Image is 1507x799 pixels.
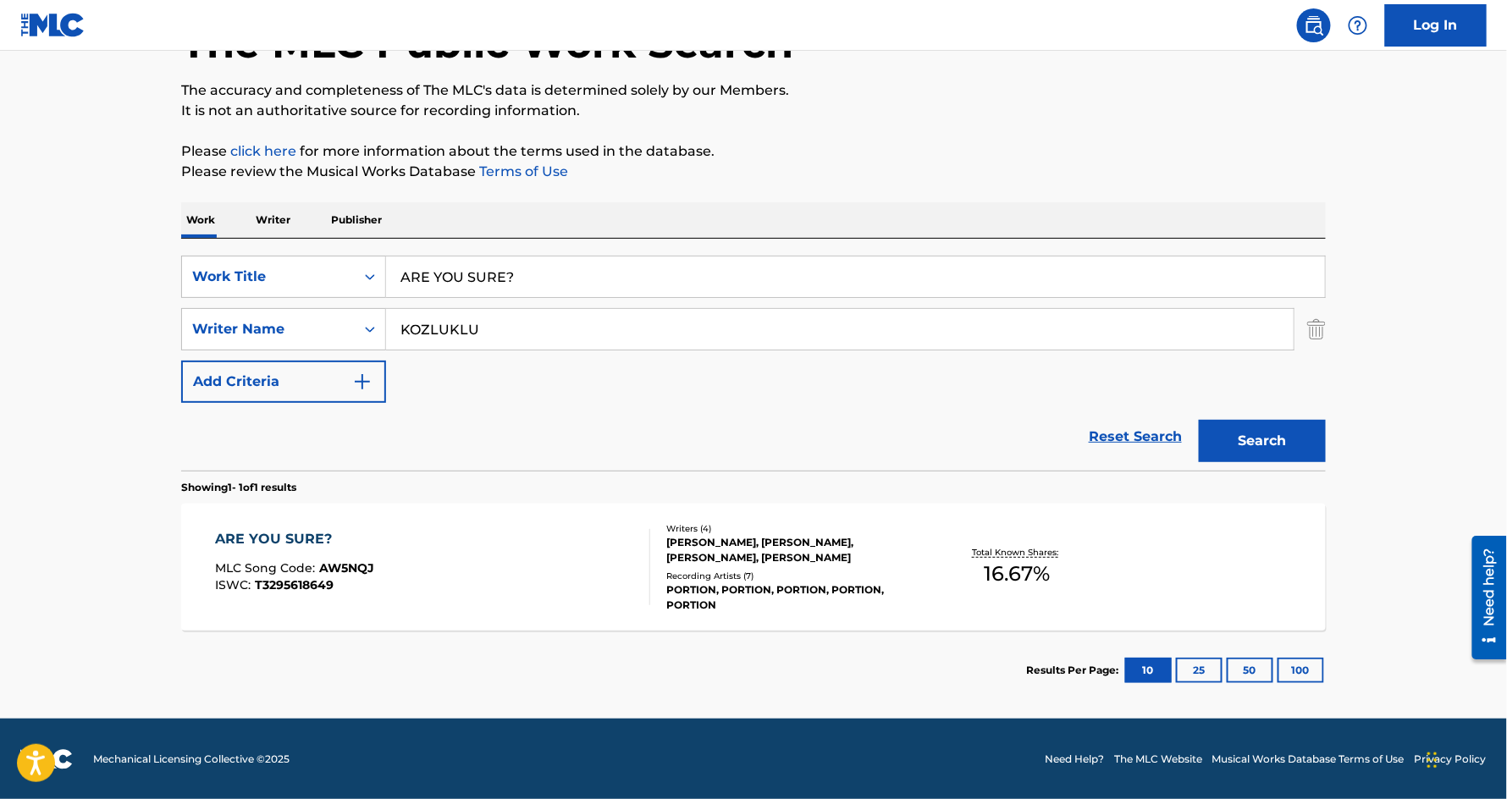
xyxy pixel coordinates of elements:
[1427,735,1438,785] div: Drag
[181,504,1326,631] a: ARE YOU SURE?MLC Song Code:AW5NQJISWC:T3295618649Writers (4)[PERSON_NAME], [PERSON_NAME], [PERSON...
[216,529,375,549] div: ARE YOU SURE?
[1026,663,1123,678] p: Results Per Page:
[666,570,922,582] div: Recording Artists ( 7 )
[1385,4,1487,47] a: Log In
[181,101,1326,121] p: It is not an authoritative source for recording information.
[230,143,296,159] a: click here
[1176,658,1223,683] button: 25
[1227,658,1273,683] button: 50
[1114,752,1202,767] a: The MLC Website
[20,13,86,37] img: MLC Logo
[666,582,922,613] div: PORTION, PORTION, PORTION, PORTION, PORTION
[1307,308,1326,350] img: Delete Criterion
[93,752,290,767] span: Mechanical Licensing Collective © 2025
[251,202,295,238] p: Writer
[1125,658,1172,683] button: 10
[972,546,1063,559] p: Total Known Shares:
[181,480,296,495] p: Showing 1 - 1 of 1 results
[326,202,387,238] p: Publisher
[1415,752,1487,767] a: Privacy Policy
[181,361,386,403] button: Add Criteria
[192,267,345,287] div: Work Title
[216,560,320,576] span: MLC Song Code :
[192,319,345,339] div: Writer Name
[666,522,922,535] div: Writers ( 4 )
[20,749,73,769] img: logo
[985,559,1051,589] span: 16.67 %
[1460,530,1507,666] iframe: Resource Center
[1080,418,1190,455] a: Reset Search
[1422,718,1507,799] iframe: Chat Widget
[352,372,373,392] img: 9d2ae6d4665cec9f34b9.svg
[181,202,220,238] p: Work
[1199,420,1326,462] button: Search
[1045,752,1104,767] a: Need Help?
[476,163,568,179] a: Terms of Use
[1341,8,1375,42] div: Help
[1278,658,1324,683] button: 100
[1297,8,1331,42] a: Public Search
[1304,15,1324,36] img: search
[181,162,1326,182] p: Please review the Musical Works Database
[181,80,1326,101] p: The accuracy and completeness of The MLC's data is determined solely by our Members.
[666,535,922,565] div: [PERSON_NAME], [PERSON_NAME], [PERSON_NAME], [PERSON_NAME]
[320,560,375,576] span: AW5NQJ
[216,577,256,592] span: ISWC :
[1348,15,1368,36] img: help
[1212,752,1405,767] a: Musical Works Database Terms of Use
[181,141,1326,162] p: Please for more information about the terms used in the database.
[181,256,1326,471] form: Search Form
[256,577,334,592] span: T3295618649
